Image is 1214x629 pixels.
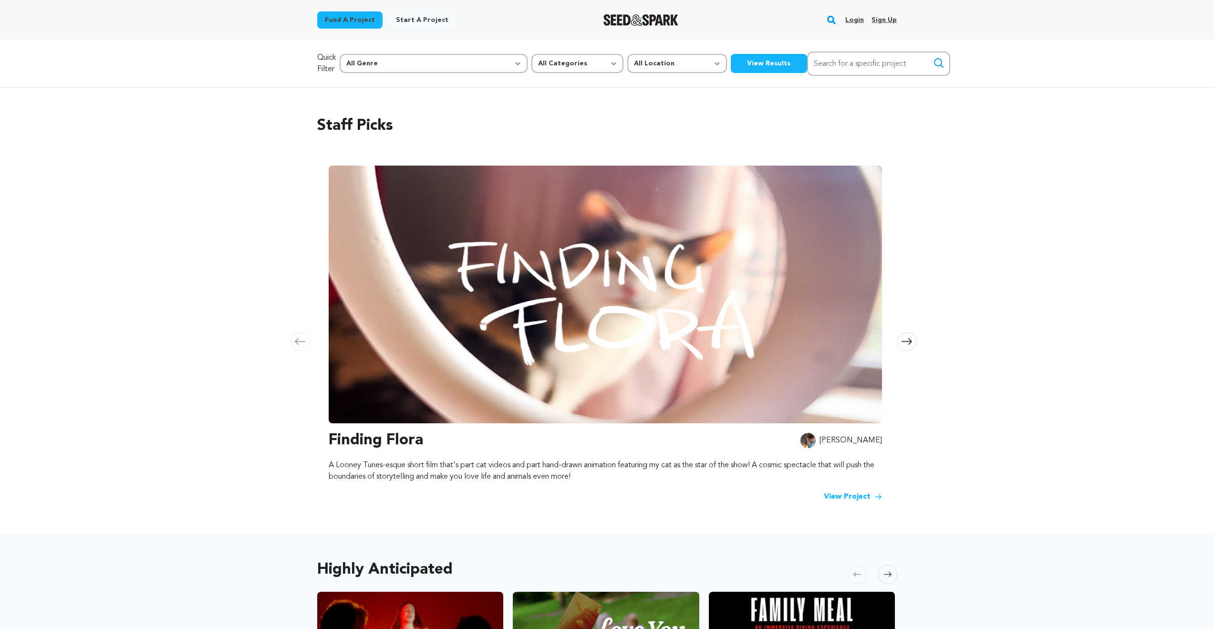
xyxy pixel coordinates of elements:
[388,11,456,29] a: Start a project
[845,12,864,28] a: Login
[329,166,882,423] img: Finding Flora image
[800,433,816,448] img: e6948424967afddf.jpg
[603,14,678,26] img: Seed&Spark Logo Dark Mode
[603,14,678,26] a: Seed&Spark Homepage
[317,563,453,577] h2: Highly Anticipated
[731,54,807,73] button: View Results
[820,435,882,446] p: [PERSON_NAME]
[317,115,897,137] h2: Staff Picks
[317,52,336,75] p: Quick Filter
[807,52,950,76] input: Search for a specific project
[329,460,882,482] p: A Looney Tunes-esque short film that's part cat videos and part hand-drawn animation featuring my...
[317,11,383,29] a: Fund a project
[872,12,897,28] a: Sign up
[824,491,882,503] a: View Project
[329,429,423,452] h3: Finding Flora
